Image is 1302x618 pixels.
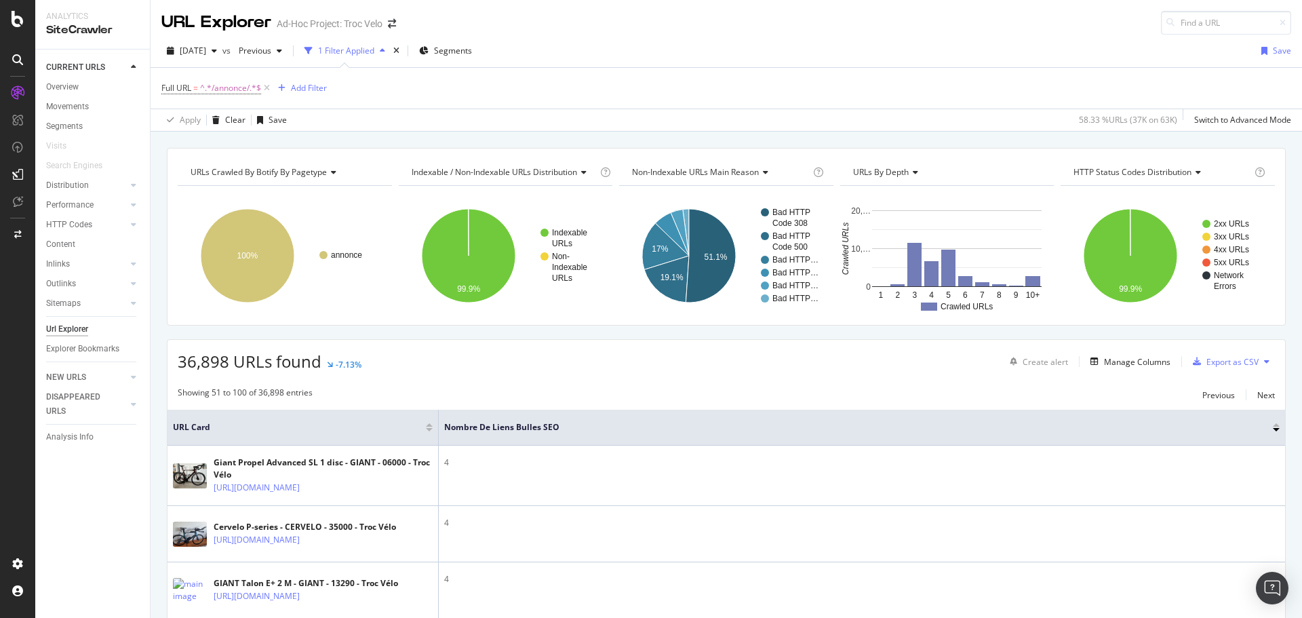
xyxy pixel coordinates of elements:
h4: Non-Indexable URLs Main Reason [629,161,810,183]
text: 100% [237,251,258,260]
text: Indexable [552,228,587,237]
svg: A chart. [619,197,831,315]
a: [URL][DOMAIN_NAME] [214,481,300,495]
div: -7.13% [336,359,361,370]
button: Segments [414,40,477,62]
a: Url Explorer [46,322,140,336]
text: 4 [929,290,934,300]
a: Search Engines [46,159,116,173]
a: Analysis Info [46,430,140,444]
div: NEW URLS [46,370,86,385]
h4: URLs Crawled By Botify By pagetype [188,161,380,183]
text: Bad HTTP… [772,255,818,265]
text: 0 [866,282,871,292]
div: Analysis Info [46,430,94,444]
div: times [391,44,402,58]
text: 7 [980,290,985,300]
a: Inlinks [46,257,127,271]
div: Showing 51 to 100 of 36,898 entries [178,387,313,403]
a: [URL][DOMAIN_NAME] [214,590,300,603]
text: 2xx URLs [1214,219,1249,229]
text: 51.1% [705,252,728,262]
a: CURRENT URLS [46,60,127,75]
text: Crawled URLs [941,302,993,311]
button: Add Filter [273,80,327,96]
div: 4 [444,457,1280,469]
div: Save [269,114,287,125]
text: 3 [912,290,917,300]
a: HTTP Codes [46,218,127,232]
text: URLs [552,273,572,283]
h4: HTTP Status Codes Distribution [1071,161,1252,183]
span: URL Card [173,421,422,433]
span: Indexable / Non-Indexable URLs distribution [412,166,577,178]
a: Overview [46,80,140,94]
text: URLs [552,239,572,248]
span: Full URL [161,82,191,94]
div: DISAPPEARED URLS [46,390,115,419]
a: DISAPPEARED URLS [46,390,127,419]
span: Previous [233,45,271,56]
svg: A chart. [840,197,1052,315]
text: Bad HTTP… [772,294,818,303]
div: Manage Columns [1104,356,1170,368]
button: Switch to Advanced Mode [1189,109,1291,131]
div: Cervelo P-series - CERVELO - 35000 - Troc Vélo [214,521,396,533]
a: Performance [46,198,127,212]
text: Bad HTTP [772,208,810,217]
svg: A chart. [1061,197,1273,315]
text: 5 [946,290,951,300]
div: Distribution [46,178,89,193]
div: 58.33 % URLs ( 37K on 63K ) [1079,114,1177,125]
div: SiteCrawler [46,22,139,38]
div: A chart. [399,197,611,315]
div: Open Intercom Messenger [1256,572,1288,604]
div: Content [46,237,75,252]
a: Outlinks [46,277,127,291]
text: Code 500 [772,242,808,252]
span: vs [222,45,233,56]
div: Next [1257,389,1275,401]
span: 36,898 URLs found [178,350,321,372]
text: 5xx URLs [1214,258,1249,267]
button: Save [252,109,287,131]
div: Analytics [46,11,139,22]
img: main image [173,463,207,488]
div: 4 [444,573,1280,585]
div: 4 [444,517,1280,529]
button: Clear [207,109,245,131]
h4: URLs by Depth [850,161,1042,183]
svg: A chart. [178,197,390,315]
text: 10+ [1026,290,1040,300]
button: 1 Filter Applied [299,40,391,62]
div: Previous [1202,389,1235,401]
button: Manage Columns [1085,353,1170,370]
div: Create alert [1023,356,1068,368]
img: main image [173,522,207,547]
h4: Indexable / Non-Indexable URLs Distribution [409,161,597,183]
text: Bad HTTP… [772,268,818,277]
a: Distribution [46,178,127,193]
text: 4xx URLs [1214,245,1249,254]
div: Apply [180,114,201,125]
text: 19.1% [660,273,684,282]
button: Previous [233,40,288,62]
div: Add Filter [291,82,327,94]
text: Bad HTTP… [772,281,818,290]
text: 3xx URLs [1214,232,1249,242]
button: [DATE] [161,40,222,62]
a: Visits [46,139,80,153]
div: Segments [46,119,83,134]
button: Save [1256,40,1291,62]
img: main image [173,578,207,602]
div: Switch to Advanced Mode [1194,114,1291,125]
div: 1 Filter Applied [318,45,374,56]
text: 6 [963,290,968,300]
div: Export as CSV [1206,356,1259,368]
div: Url Explorer [46,322,88,336]
div: Ad-Hoc Project: Troc Velo [277,17,382,31]
div: Clear [225,114,245,125]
